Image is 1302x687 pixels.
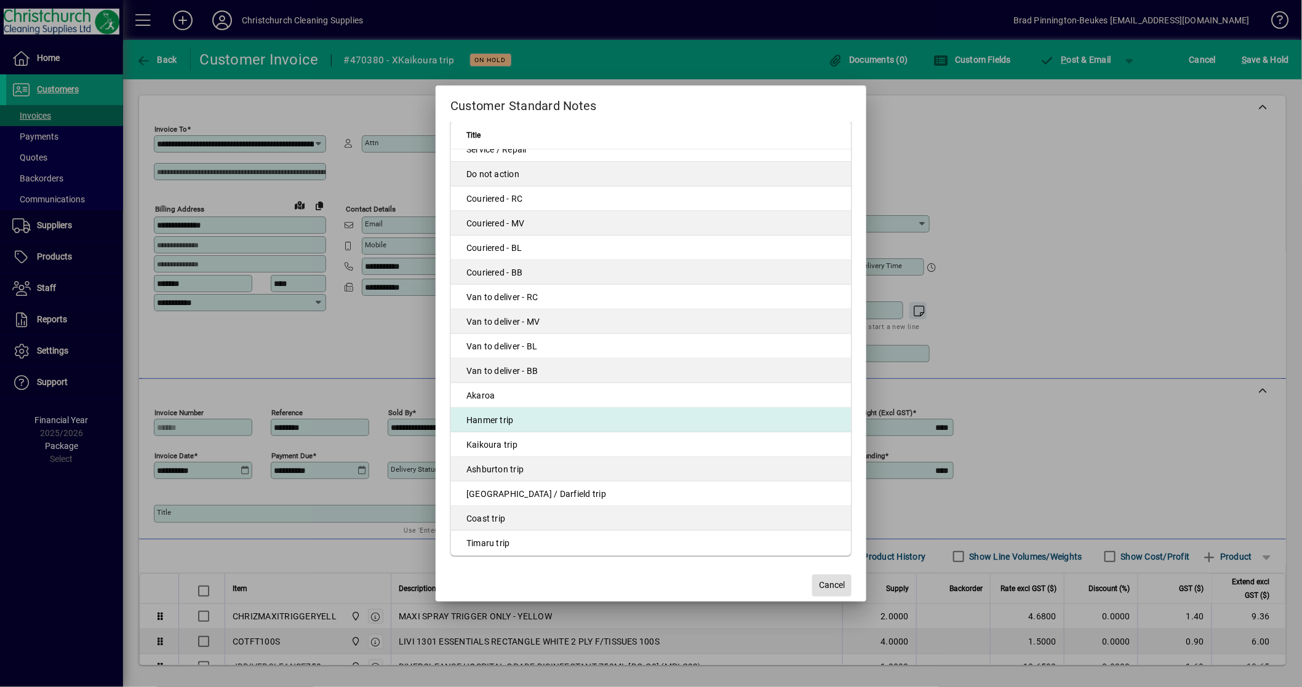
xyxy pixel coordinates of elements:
[451,211,851,236] td: Couriered - MV
[819,579,845,592] span: Cancel
[451,383,851,408] td: Akaroa
[451,408,851,432] td: Hanmer trip
[466,129,481,142] span: Title
[436,85,866,121] h2: Customer Standard Notes
[451,285,851,309] td: Van to deliver - RC
[451,236,851,260] td: Couriered - BL
[451,506,851,531] td: Coast trip
[451,359,851,383] td: Van to deliver - BB
[451,162,851,186] td: Do not action
[451,260,851,285] td: Couriered - BB
[451,531,851,555] td: Timaru trip
[812,574,852,597] button: Cancel
[451,137,851,162] td: Service / Repair
[451,334,851,359] td: Van to deliver - BL
[451,309,851,334] td: Van to deliver - MV
[451,432,851,457] td: Kaikoura trip
[451,482,851,506] td: [GEOGRAPHIC_DATA] / Darfield trip
[451,186,851,211] td: Couriered - RC
[451,457,851,482] td: Ashburton trip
